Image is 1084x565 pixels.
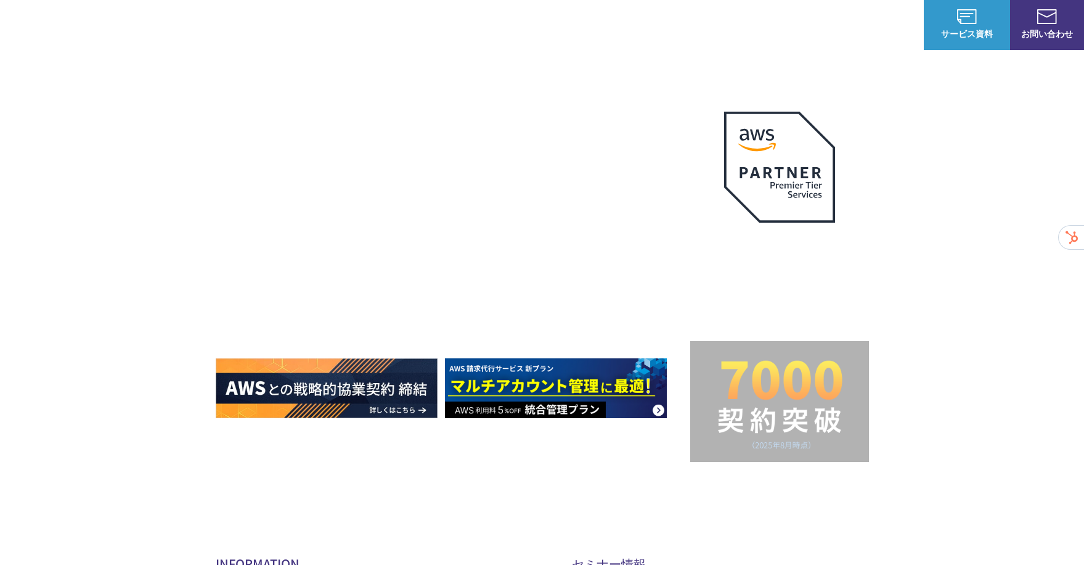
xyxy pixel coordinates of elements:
[445,358,667,418] img: AWS請求代行サービス 統合管理プラン
[715,360,844,450] img: 契約件数
[497,19,527,31] p: 強み
[746,19,781,31] a: 導入事例
[709,237,850,285] p: 最上位プレミアティア サービスパートナー
[623,19,722,31] p: 業種別ソリューション
[924,27,1010,40] span: サービス資料
[957,9,977,24] img: AWS総合支援サービス C-Chorus サービス資料
[1037,9,1057,24] img: お問い合わせ
[765,237,793,255] em: AWS
[142,12,231,38] span: NHN テコラス AWS総合支援サービス
[877,19,911,31] a: ログイン
[216,203,690,321] h1: AWS ジャーニーの 成功を実現
[18,10,231,39] a: AWS総合支援サービス C-Chorus NHN テコラスAWS総合支援サービス
[805,19,852,31] p: ナレッジ
[216,136,690,191] p: AWSの導入からコスト削減、 構成・運用の最適化からデータ活用まで 規模や業種業態を問わない マネージドサービスで
[724,112,835,223] img: AWSプレミアティアサービスパートナー
[552,19,598,31] p: サービス
[1010,27,1084,40] span: お問い合わせ
[216,358,438,418] img: AWSとの戦略的協業契約 締結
